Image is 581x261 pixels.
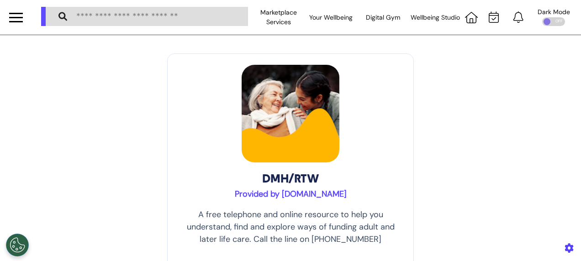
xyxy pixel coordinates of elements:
p: A free telephone and online resource to help you understand, find and explore ways of funding adu... [180,209,401,245]
div: OFF [542,17,565,26]
div: Digital Gym [357,5,409,30]
button: Open Preferences [6,234,29,256]
h3: Provided by [DOMAIN_NAME] [180,189,401,199]
div: Wellbeing Studio [409,5,461,30]
img: DMH/RTW [242,65,339,162]
div: Your Wellbeing [305,5,357,30]
h2: DMH/RTW [180,172,401,186]
div: Dark Mode [538,9,570,15]
div: Marketplace Services [253,5,305,30]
